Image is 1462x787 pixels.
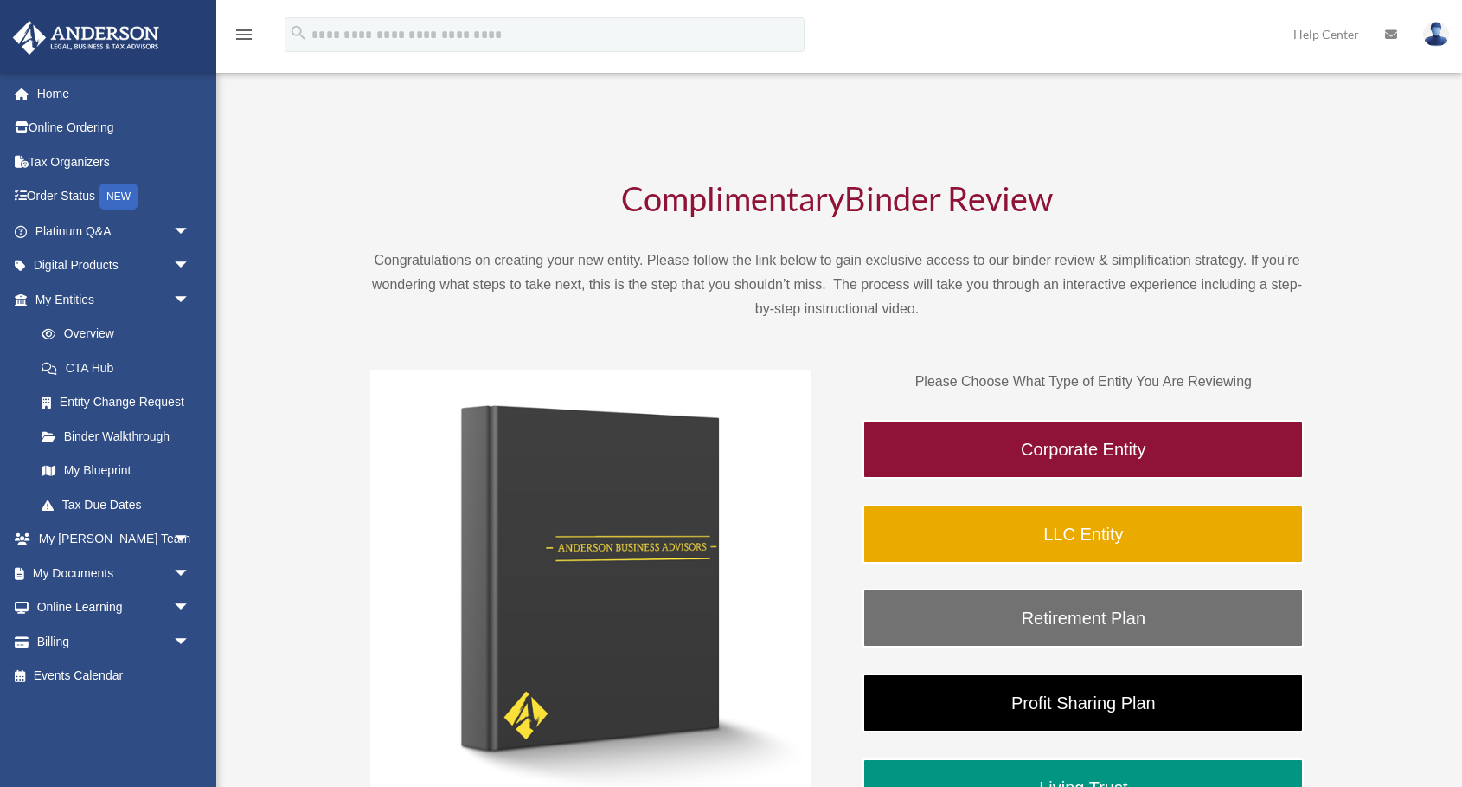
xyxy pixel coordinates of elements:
a: My Entitiesarrow_drop_down [12,282,216,317]
a: Tax Due Dates [24,487,216,522]
span: Binder Review [844,178,1053,218]
a: menu [234,30,254,45]
a: My [PERSON_NAME] Teamarrow_drop_down [12,522,216,557]
a: Overview [24,317,216,352]
span: arrow_drop_down [173,248,208,284]
a: Tax Organizers [12,145,216,179]
a: Home [12,76,216,111]
a: Platinum Q&Aarrow_drop_down [12,214,216,248]
span: arrow_drop_down [173,214,208,249]
a: Billingarrow_drop_down [12,624,216,659]
a: LLC Entity [862,505,1304,564]
a: Online Learningarrow_drop_down [12,590,216,625]
a: Events Calendar [12,659,216,693]
span: arrow_drop_down [173,590,208,626]
span: arrow_drop_down [173,522,208,558]
a: Retirement Plan [862,589,1304,648]
img: User Pic [1423,22,1449,47]
span: Complimentary [621,178,844,218]
a: My Documentsarrow_drop_down [12,556,216,590]
a: Digital Productsarrow_drop_down [12,248,216,283]
div: NEW [99,184,138,210]
a: Order StatusNEW [12,179,216,215]
i: menu [234,24,254,45]
a: Entity Change Request [24,385,216,420]
a: My Blueprint [24,454,216,488]
span: arrow_drop_down [173,556,208,591]
i: search [289,23,308,42]
span: arrow_drop_down [173,282,208,318]
a: CTA Hub [24,351,216,385]
img: Anderson Advisors Platinum Portal [8,21,164,55]
span: arrow_drop_down [173,624,208,660]
a: Profit Sharing Plan [862,674,1304,732]
a: Binder Walkthrough [24,419,208,454]
p: Congratulations on creating your new entity. Please follow the link below to gain exclusive acces... [370,248,1305,321]
p: Please Choose What Type of Entity You Are Reviewing [862,370,1304,394]
a: Corporate Entity [862,420,1304,479]
a: Online Ordering [12,111,216,145]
